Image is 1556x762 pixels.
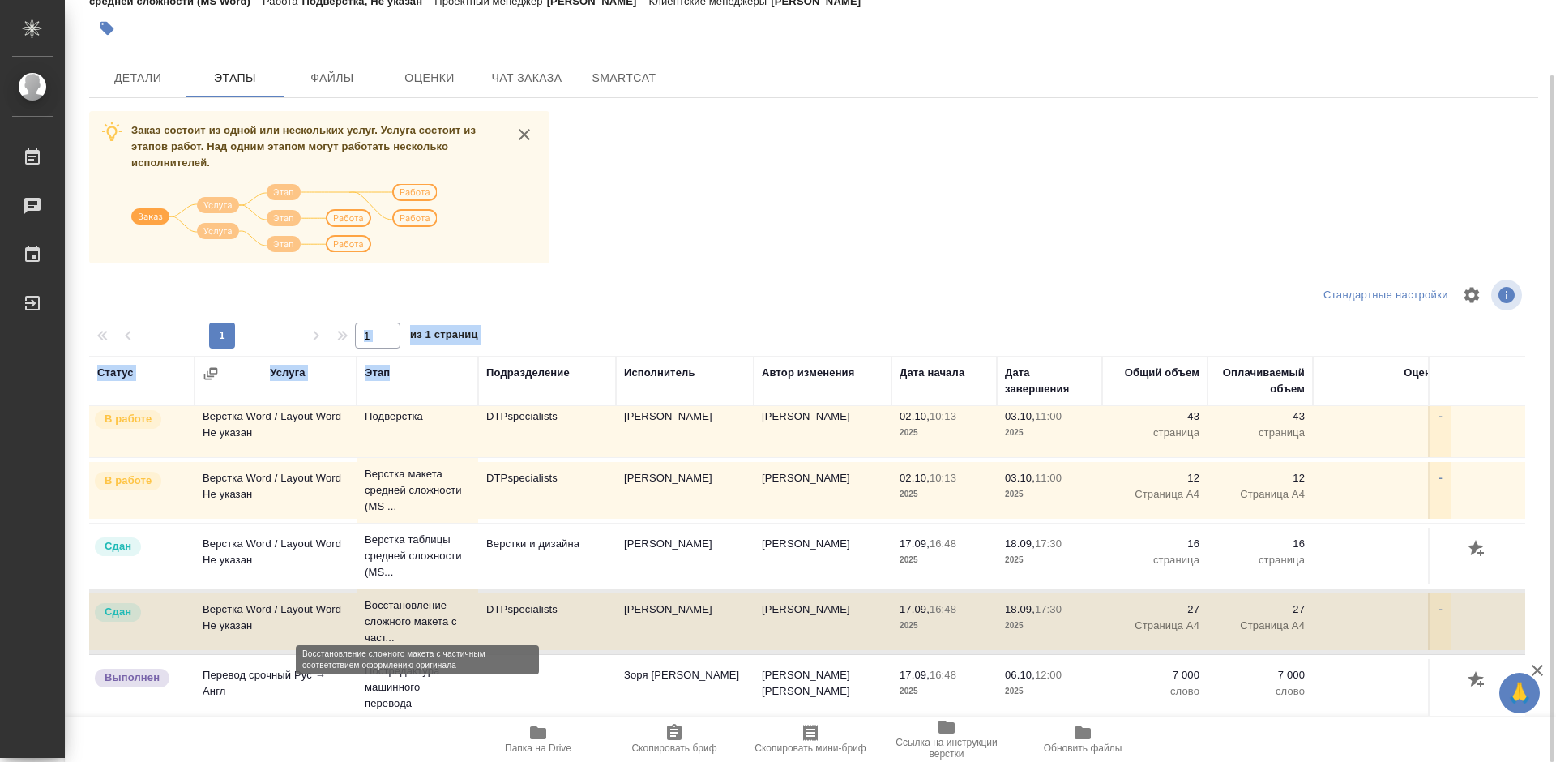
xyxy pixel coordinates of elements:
p: В работе [105,411,152,427]
p: 2025 [1005,683,1094,700]
td: [PERSON_NAME] [PERSON_NAME] [754,659,891,716]
p: Сдан [105,538,131,554]
p: страница [1110,425,1199,441]
span: Файлы [293,68,371,88]
button: Добавить оценку [1464,536,1491,563]
span: Обновить файлы [1044,743,1122,754]
span: Детали [99,68,177,88]
p: страница [1110,552,1199,568]
button: Скопировать бриф [606,717,742,762]
p: 43 [1110,409,1199,425]
td: Верстка Word / Layout Word Не указан [194,528,357,584]
p: В работе [105,473,152,489]
p: страница [1216,552,1305,568]
td: Перевод срочный Рус → Англ [194,659,357,716]
p: 10:13 [930,410,956,422]
div: Этап [365,365,390,381]
p: 17:30 [1035,537,1062,550]
span: Чат заказа [488,68,566,88]
button: Скопировать мини-бриф [742,717,878,762]
span: из 1 страниц [410,325,478,349]
p: 2025 [1005,552,1094,568]
p: 17.09, [900,669,930,681]
p: 02.10, [900,472,930,484]
p: Выполнен [105,670,160,686]
p: 2025 [1005,618,1094,634]
p: Постредактура машинного перевода [365,663,470,712]
button: Сгруппировать [203,366,219,382]
div: Подразделение [486,365,570,381]
p: 18.09, [1005,537,1035,550]
p: 16:48 [930,537,956,550]
div: Общий объем [1125,365,1199,381]
div: Дата завершения [1005,365,1094,397]
p: 2025 [900,552,989,568]
p: 2025 [1005,486,1094,503]
td: Зоря [PERSON_NAME] [616,659,754,716]
p: 11:00 [1035,472,1062,484]
p: Сдан [105,604,131,620]
div: Услуга [270,365,305,381]
p: Подверстка [365,409,470,425]
p: 16 [1216,536,1305,552]
td: Верстка Word / Layout Word Не указан [194,593,357,650]
span: Настроить таблицу [1452,276,1491,315]
td: Верстка Word / Layout Word Не указан [194,400,357,457]
p: 2025 [900,486,989,503]
p: 27 [1110,601,1199,618]
span: Оценки [391,68,468,88]
button: Ссылка на инструкции верстки [878,717,1015,762]
td: [PERSON_NAME] [616,593,754,650]
button: Добавить оценку [1464,667,1491,695]
p: 02.10, [900,410,930,422]
span: Скопировать бриф [631,743,716,754]
button: Обновить файлы [1015,717,1151,762]
td: DTPspecialists [478,593,616,650]
p: 16 [1110,536,1199,552]
p: 17.09, [900,537,930,550]
p: 12 [1110,470,1199,486]
p: 2025 [1005,425,1094,441]
td: Верстка Word / Layout Word Не указан [194,462,357,519]
p: 43 [1216,409,1305,425]
td: Верстки и дизайна [478,528,616,584]
span: Скопировать мини-бриф [754,743,866,754]
p: 16:48 [930,669,956,681]
td: [PERSON_NAME] [754,528,891,584]
p: 12 [1216,470,1305,486]
div: split button [1319,283,1452,308]
p: 2025 [900,683,989,700]
p: Страница А4 [1110,486,1199,503]
p: 16:48 [930,603,956,615]
td: [PERSON_NAME] [616,462,754,519]
td: DTPspecialists [478,400,616,457]
span: Заказ состоит из одной или нескольких услуг. Услуга состоит из этапов работ. Над одним этапом мог... [131,124,476,169]
p: Страница А4 [1216,618,1305,634]
div: Дата начала [900,365,964,381]
td: [PERSON_NAME] [754,593,891,650]
p: слово [1110,683,1199,700]
p: 17:30 [1035,603,1062,615]
div: Оплачиваемый объем [1216,365,1305,397]
p: 2025 [900,618,989,634]
p: 27 [1216,601,1305,618]
p: слово [1216,683,1305,700]
p: 2025 [900,425,989,441]
button: Папка на Drive [470,717,606,762]
div: Автор изменения [762,365,854,381]
p: Верстка таблицы средней сложности (MS... [365,532,470,580]
p: 10:13 [930,472,956,484]
p: 7 000 [1110,667,1199,683]
p: 12:00 [1035,669,1062,681]
button: close [512,122,536,147]
td: DTPspecialists [478,462,616,519]
p: Страница А4 [1110,618,1199,634]
p: 7 000 [1216,667,1305,683]
p: Страница А4 [1216,486,1305,503]
td: [PERSON_NAME] [616,528,754,584]
div: Исполнитель [624,365,695,381]
p: страница [1216,425,1305,441]
p: 17.09, [900,603,930,615]
p: 06.10, [1005,669,1035,681]
td: [PERSON_NAME] [754,400,891,457]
